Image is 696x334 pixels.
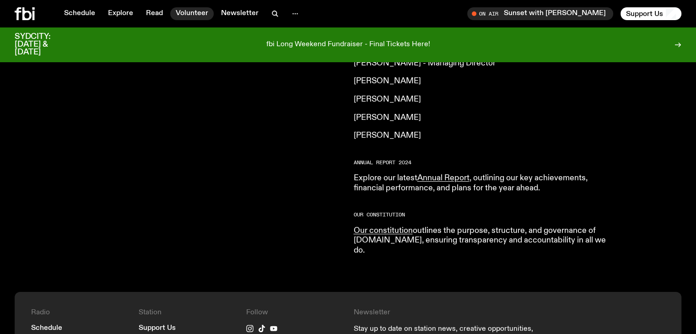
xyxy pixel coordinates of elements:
p: [PERSON_NAME] [354,113,617,123]
h4: Newsletter [353,308,557,317]
h3: SYDCITY: [DATE] & [DATE] [15,33,73,56]
h4: Station [139,308,235,317]
a: Explore [103,7,139,20]
a: Newsletter [216,7,264,20]
h4: Follow [246,308,343,317]
p: [PERSON_NAME] - Managing Director [354,59,617,69]
a: Volunteer [170,7,214,20]
a: Read [140,7,168,20]
p: [PERSON_NAME] [354,131,617,141]
p: outlines the purpose, structure, and governance of [DOMAIN_NAME], ensuring transparency and accou... [354,226,617,256]
span: Support Us [626,10,663,18]
button: On AirSunset with [PERSON_NAME] [467,7,613,20]
h2: Our Constitution [354,212,617,217]
p: [PERSON_NAME] [354,95,617,105]
a: Annual Report [417,174,469,182]
h2: Annual report 2024 [354,160,617,165]
h4: Radio [31,308,128,317]
p: [PERSON_NAME] [354,76,617,86]
a: Schedule [59,7,101,20]
a: Schedule [31,325,62,332]
button: Support Us [620,7,681,20]
a: Our constitution [354,226,413,235]
p: fbi Long Weekend Fundraiser - Final Tickets Here! [266,41,430,49]
p: Explore our latest , outlining our key achievements, financial performance, and plans for the yea... [354,173,617,193]
a: Support Us [139,325,176,332]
